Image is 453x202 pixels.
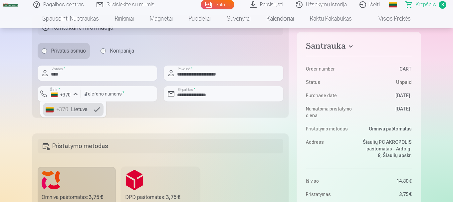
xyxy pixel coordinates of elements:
input: Kompanija [101,48,106,54]
dd: Šiaulių PC AKROPOLIS paštomatas - Aido g. 8, Šiaulių apskr. [362,139,412,159]
dt: Pristatymas [306,191,355,198]
dt: Order number [306,66,355,72]
label: Privatus asmuo [38,43,90,59]
label: Šalis [48,87,62,92]
li: Lietuva [43,103,104,116]
input: Privatus asmuo [42,48,47,54]
div: +370 [56,105,70,113]
dt: Purchase date [306,92,355,99]
dd: [DATE]. [362,105,412,119]
a: Puodeliai [181,9,219,28]
div: +370 [51,92,71,98]
b: 3,75 € [166,194,180,200]
span: Krepšelis [416,1,436,9]
b: 3,75 € [89,194,103,200]
a: Visos prekės [360,9,419,28]
div: [PERSON_NAME] yra privalomas [38,101,81,112]
dd: [DATE]. [362,92,412,99]
button: Šalis*+370 [38,86,81,101]
dd: CART [362,66,412,72]
div: DPD paštomatas : [125,193,196,201]
dt: Iš viso [306,178,355,184]
dt: Numatoma pristatymo diena [306,105,355,119]
label: Kompanija [97,43,138,59]
span: 3 [439,1,446,9]
dd: Omniva paštomatas [362,125,412,132]
dd: 14,80 € [362,178,412,184]
span: Unpaid [396,79,412,86]
dt: Status [306,79,355,86]
a: Suvenyrai [219,9,259,28]
h5: Pristatymo metodas [38,139,284,153]
a: Spausdinti nuotraukas [34,9,107,28]
div: Omniva paštomatas : [42,193,112,201]
dt: Address [306,139,355,159]
dt: Pristatymo metodas [306,125,355,132]
a: Magnetai [142,9,181,28]
a: Rinkiniai [107,9,142,28]
dd: 3,75 € [362,191,412,198]
a: Kalendoriai [259,9,302,28]
button: Santrauka [306,41,411,53]
a: Raktų pakabukas [302,9,360,28]
img: /v3 [3,3,18,7]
